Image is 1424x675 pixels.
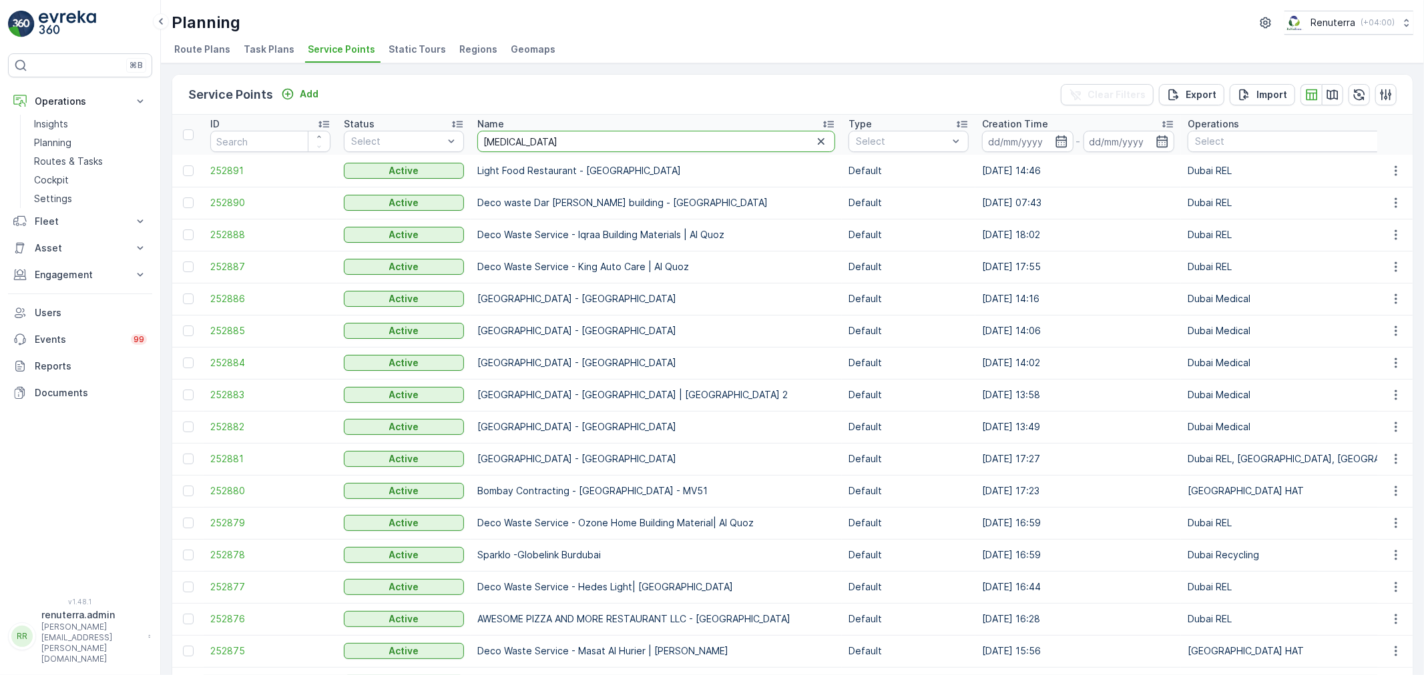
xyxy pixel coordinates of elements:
p: Active [389,580,419,594]
td: [DATE] 15:56 [975,635,1181,667]
span: 252881 [210,452,330,466]
p: Insights [34,117,68,131]
td: Light Food Restaurant - [GEOGRAPHIC_DATA] [471,155,842,187]
td: Default [842,379,975,411]
button: Active [344,515,464,531]
td: Default [842,571,975,603]
td: Default [842,347,975,379]
p: Type [849,117,872,131]
span: 252877 [210,580,330,594]
td: [DATE] 14:02 [975,347,1181,379]
a: 252884 [210,356,330,370]
td: [DATE] 13:49 [975,411,1181,443]
div: Toggle Row Selected [183,486,194,496]
div: Toggle Row Selected [183,325,194,336]
button: RRrenuterra.admin[PERSON_NAME][EMAIL_ADDRESS][PERSON_NAME][DOMAIN_NAME] [8,608,152,664]
button: Active [344,259,464,275]
span: Static Tours [389,43,446,56]
td: Sparklo -Globelink Burdubai [471,539,842,571]
a: 252883 [210,388,330,402]
button: Active [344,547,464,563]
td: Default [842,539,975,571]
a: 252885 [210,324,330,337]
td: Default [842,475,975,507]
p: [PERSON_NAME][EMAIL_ADDRESS][PERSON_NAME][DOMAIN_NAME] [41,622,142,664]
p: Active [389,228,419,241]
p: Active [389,260,419,273]
td: Default [842,251,975,283]
td: Default [842,155,975,187]
p: Engagement [35,268,126,281]
td: [GEOGRAPHIC_DATA] - [GEOGRAPHIC_DATA] [471,411,842,443]
p: Events [35,333,123,346]
div: Toggle Row Selected [183,261,194,272]
td: Default [842,219,975,251]
p: Operations [35,95,126,108]
td: Deco Waste Service - Iqraa Building Materials | Al Quoz [471,219,842,251]
td: [DATE] 17:27 [975,443,1181,475]
button: Active [344,355,464,371]
a: 252880 [210,484,330,498]
span: Geomaps [511,43,555,56]
p: ⌘B [130,60,143,71]
button: Active [344,483,464,499]
button: Operations [8,88,152,115]
td: Default [842,315,975,347]
span: 252875 [210,644,330,658]
td: [DATE] 17:55 [975,251,1181,283]
p: Active [389,420,419,434]
td: Default [842,283,975,315]
img: logo [8,11,35,37]
p: Active [389,612,419,626]
button: Active [344,163,464,179]
div: Toggle Row Selected [183,518,194,528]
button: Add [276,86,324,102]
td: Deco Waste Service - King Auto Care | Al Quoz [471,251,842,283]
p: Settings [34,192,72,205]
a: Users [8,299,152,326]
button: Active [344,451,464,467]
a: 252878 [210,548,330,562]
td: AWESOME PIZZA AND MORE RESTAURANT LLC - [GEOGRAPHIC_DATA] [471,603,842,635]
p: Clear Filters [1088,88,1146,101]
p: Asset [35,241,126,255]
td: Deco waste Dar [PERSON_NAME] building - [GEOGRAPHIC_DATA] [471,187,842,219]
p: Users [35,306,147,319]
p: Active [389,516,419,530]
td: [DATE] 16:59 [975,507,1181,539]
p: Service Points [188,85,273,104]
td: [GEOGRAPHIC_DATA] - [GEOGRAPHIC_DATA] [471,347,842,379]
td: Default [842,603,975,635]
input: Search [210,131,330,152]
a: Insights [29,115,152,133]
a: Routes & Tasks [29,152,152,171]
td: Deco Waste Service - Ozone Home Building Material| Al Quoz [471,507,842,539]
button: Fleet [8,208,152,235]
td: Deco Waste Service - Masat Al Hurier | [PERSON_NAME] [471,635,842,667]
a: Events99 [8,326,152,353]
td: [DATE] 16:59 [975,539,1181,571]
img: logo_light-DOdMpM7g.png [39,11,96,37]
button: Active [344,323,464,339]
p: Active [389,452,419,466]
div: Toggle Row Selected [183,582,194,592]
p: Status [344,117,375,131]
button: Active [344,579,464,595]
td: [GEOGRAPHIC_DATA] - [GEOGRAPHIC_DATA] [471,283,842,315]
p: Reports [35,360,147,373]
div: RR [11,626,33,647]
p: Name [477,117,504,131]
a: 252879 [210,516,330,530]
span: 252876 [210,612,330,626]
p: Operations [1188,117,1239,131]
td: Default [842,635,975,667]
div: Toggle Row Selected [183,422,194,432]
p: Renuterra [1311,16,1355,29]
div: Toggle Row Selected [183,614,194,624]
button: Active [344,195,464,211]
p: ID [210,117,220,131]
p: renuterra.admin [41,608,142,622]
td: [DATE] 16:28 [975,603,1181,635]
